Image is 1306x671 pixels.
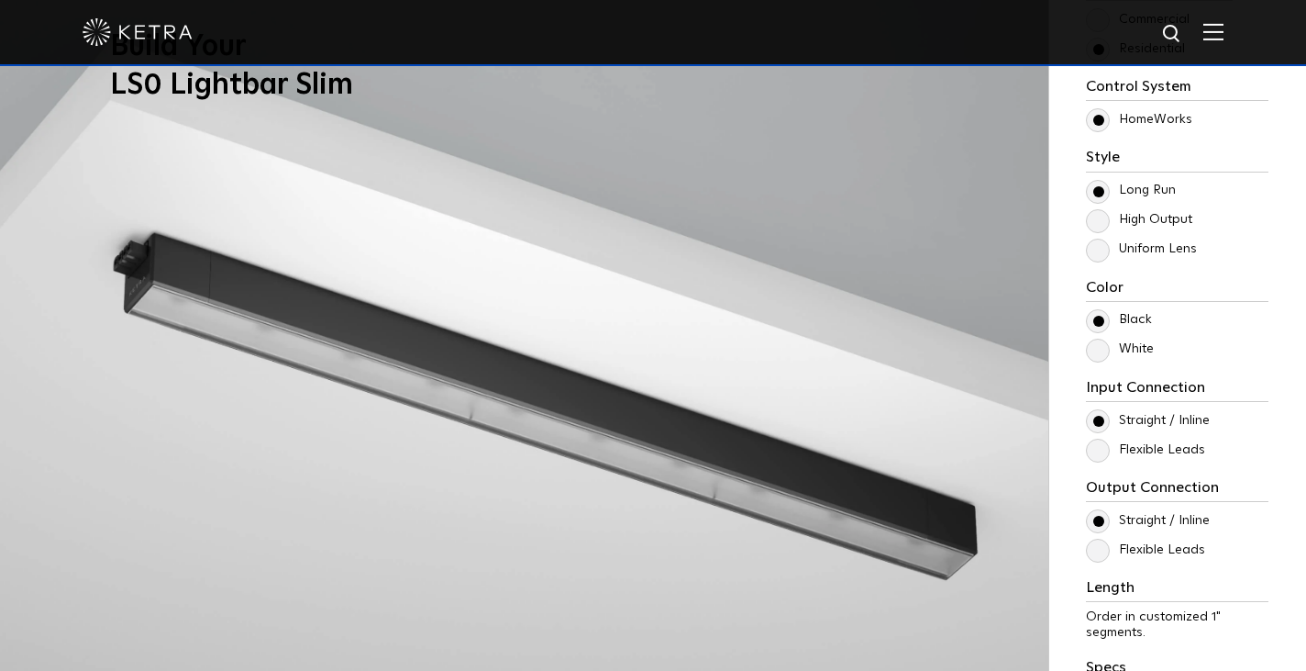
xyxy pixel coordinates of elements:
label: Straight / Inline [1086,513,1210,529]
h3: Output Connection [1086,479,1268,502]
label: Long Run [1086,183,1176,198]
label: White [1086,341,1154,357]
h3: Control System [1086,78,1268,101]
img: search icon [1161,23,1184,46]
label: High Output [1086,212,1192,228]
img: Hamburger%20Nav.svg [1203,23,1223,40]
label: Flexible Leads [1086,442,1205,458]
label: Black [1086,312,1152,328]
label: Flexible Leads [1086,542,1205,558]
label: Uniform Lens [1086,241,1197,257]
h3: Style [1086,149,1268,172]
img: ketra-logo-2019-white [83,18,193,46]
label: HomeWorks [1086,112,1192,128]
label: Straight / Inline [1086,413,1210,429]
h3: Length [1086,579,1268,602]
h3: Input Connection [1086,379,1268,402]
h3: Color [1086,279,1268,302]
span: Order in customized 1" segments. [1086,610,1221,639]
